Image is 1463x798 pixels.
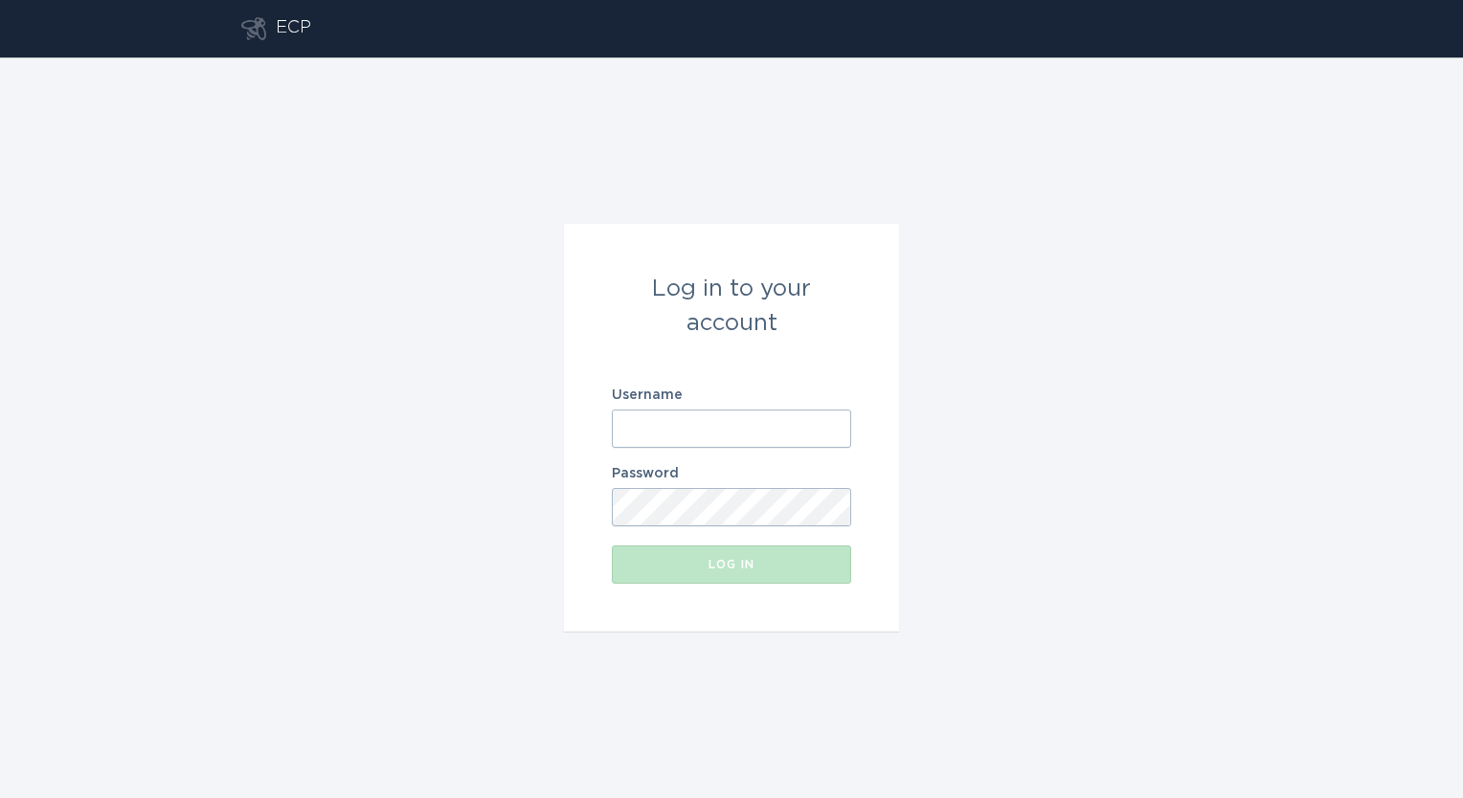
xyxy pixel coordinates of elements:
[621,559,842,570] div: Log in
[241,17,266,40] button: Go to dashboard
[612,545,851,584] button: Log in
[612,388,851,402] label: Username
[612,467,851,480] label: Password
[276,17,311,40] div: ECP
[612,272,851,341] div: Log in to your account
